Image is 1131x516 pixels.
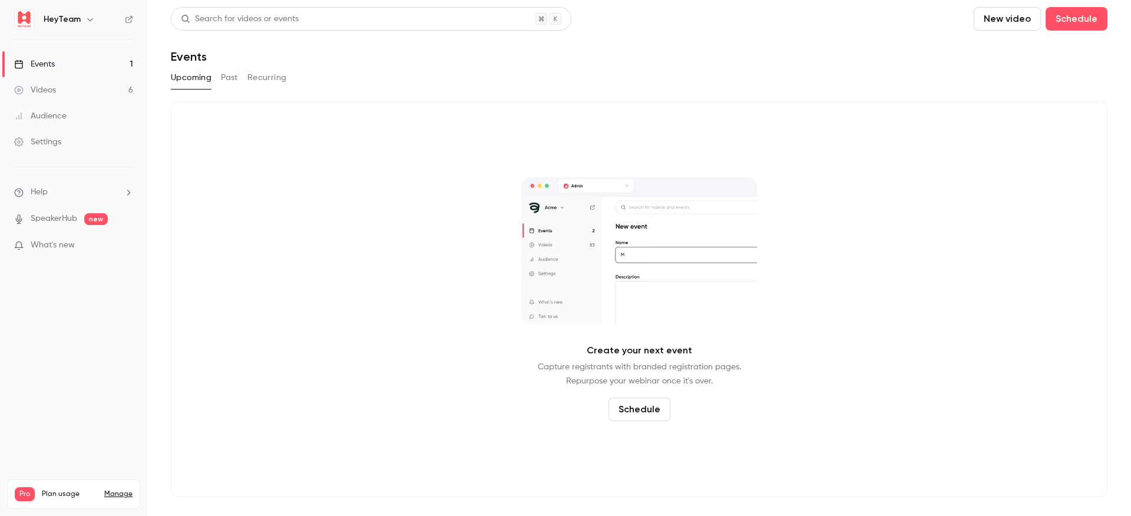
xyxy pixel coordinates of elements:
div: Events [14,58,55,70]
button: Schedule [1046,7,1107,31]
button: Schedule [609,398,670,421]
a: Manage [104,489,133,499]
span: What's new [31,239,75,252]
li: help-dropdown-opener [14,186,133,199]
div: Settings [14,136,61,148]
h6: HeyTeam [44,14,81,25]
button: Past [221,68,238,87]
span: new [84,213,108,225]
p: Create your next event [587,343,692,358]
button: Recurring [247,68,287,87]
span: Help [31,186,48,199]
div: Audience [14,110,67,122]
div: Search for videos or events [181,13,299,25]
span: Pro [15,487,35,501]
span: Plan usage [42,489,97,499]
p: Capture registrants with branded registration pages. Repurpose your webinar once it's over. [538,360,741,388]
h1: Events [171,49,207,64]
iframe: Noticeable Trigger [119,240,133,251]
button: Upcoming [171,68,211,87]
button: New video [974,7,1041,31]
img: HeyTeam [15,10,34,29]
div: Videos [14,84,56,96]
a: SpeakerHub [31,213,77,225]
